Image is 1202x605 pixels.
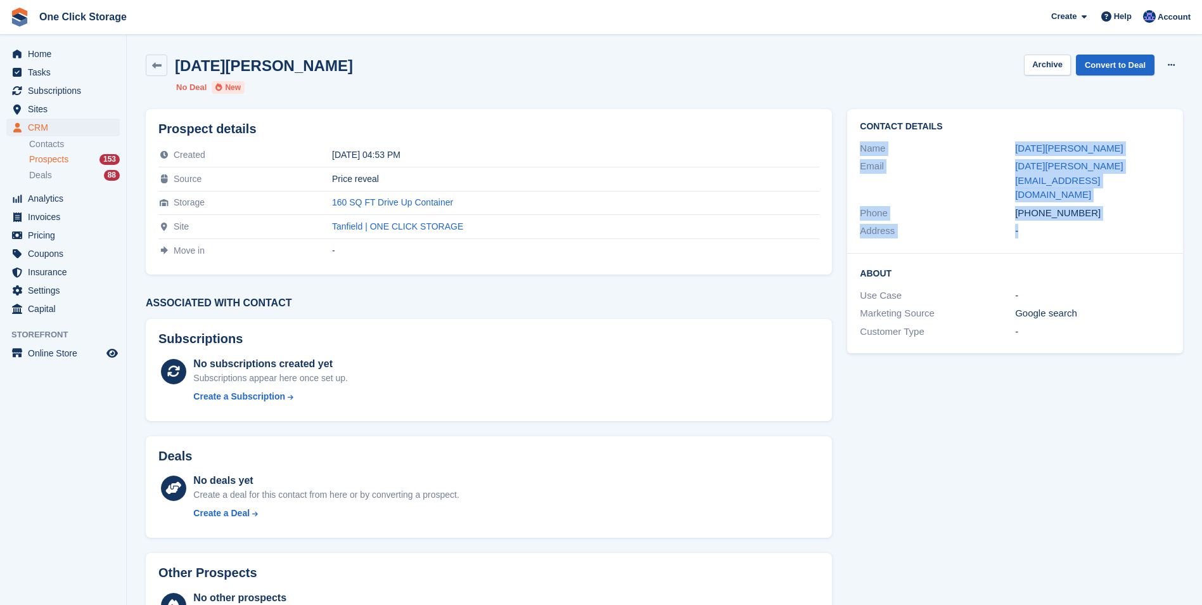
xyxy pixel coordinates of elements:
[193,473,459,488] div: No deals yet
[1015,306,1170,321] div: Google search
[1024,55,1071,75] button: Archive
[860,122,1170,132] h2: Contact Details
[28,45,104,63] span: Home
[6,263,120,281] a: menu
[104,170,120,181] div: 88
[860,141,1015,156] div: Name
[105,346,120,361] a: Preview store
[193,507,250,520] div: Create a Deal
[1015,160,1123,200] a: [DATE][PERSON_NAME][EMAIL_ADDRESS][DOMAIN_NAME]
[1158,11,1191,23] span: Account
[1015,224,1170,238] div: -
[6,226,120,244] a: menu
[860,206,1015,221] div: Phone
[6,45,120,63] a: menu
[860,289,1015,303] div: Use Case
[193,356,348,372] div: No subscriptions created yet
[332,150,819,160] div: [DATE] 04:53 PM
[6,119,120,136] a: menu
[1015,289,1170,303] div: -
[28,282,104,299] span: Settings
[6,208,120,226] a: menu
[6,100,120,118] a: menu
[212,81,245,94] li: New
[29,153,68,166] span: Prospects
[174,150,205,160] span: Created
[193,507,459,520] a: Create a Deal
[860,159,1015,202] div: Email
[1015,206,1170,221] div: [PHONE_NUMBER]
[332,197,453,207] a: 160 SQ FT Drive Up Container
[28,208,104,226] span: Invoices
[158,122,819,136] h2: Prospect details
[860,224,1015,238] div: Address
[6,190,120,207] a: menu
[174,197,205,207] span: Storage
[1114,10,1132,23] span: Help
[158,332,819,346] h2: Subscriptions
[175,57,353,74] h2: [DATE][PERSON_NAME]
[193,372,348,385] div: Subscriptions appear here once set up.
[29,138,120,150] a: Contacts
[99,154,120,165] div: 153
[174,221,189,231] span: Site
[28,100,104,118] span: Sites
[1051,10,1077,23] span: Create
[6,282,120,299] a: menu
[28,190,104,207] span: Analytics
[6,63,120,81] a: menu
[174,174,201,184] span: Source
[1143,10,1156,23] img: Thomas
[29,153,120,166] a: Prospects 153
[1076,55,1154,75] a: Convert to Deal
[6,344,120,362] a: menu
[28,82,104,100] span: Subscriptions
[29,169,52,181] span: Deals
[28,245,104,263] span: Coupons
[1015,143,1123,153] a: [DATE][PERSON_NAME]
[176,81,207,94] li: No Deal
[158,566,257,580] h2: Other Prospects
[29,169,120,182] a: Deals 88
[332,174,819,184] div: Price reveal
[158,449,192,464] h2: Deals
[28,263,104,281] span: Insurance
[332,245,819,256] div: -
[11,329,126,341] span: Storefront
[860,325,1015,339] div: Customer Type
[6,300,120,318] a: menu
[10,8,29,27] img: stora-icon-8386f47178a22dfd0bd8f6a31ec36ba5ce8667c1dd55bd0f319d3a0aa187defe.svg
[28,344,104,362] span: Online Store
[28,226,104,244] span: Pricing
[28,63,104,81] span: Tasks
[860,266,1170,279] h2: About
[193,390,285,403] div: Create a Subscription
[1015,325,1170,339] div: -
[34,6,132,27] a: One Click Storage
[28,119,104,136] span: CRM
[860,306,1015,321] div: Marketing Source
[193,390,348,403] a: Create a Subscription
[6,245,120,263] a: menu
[193,488,459,502] div: Create a deal for this contact from here or by converting a prospect.
[174,245,205,256] span: Move in
[28,300,104,318] span: Capital
[6,82,120,100] a: menu
[332,221,463,231] a: Tanfield | ONE CLICK STORAGE
[146,297,832,309] h3: Associated with contact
